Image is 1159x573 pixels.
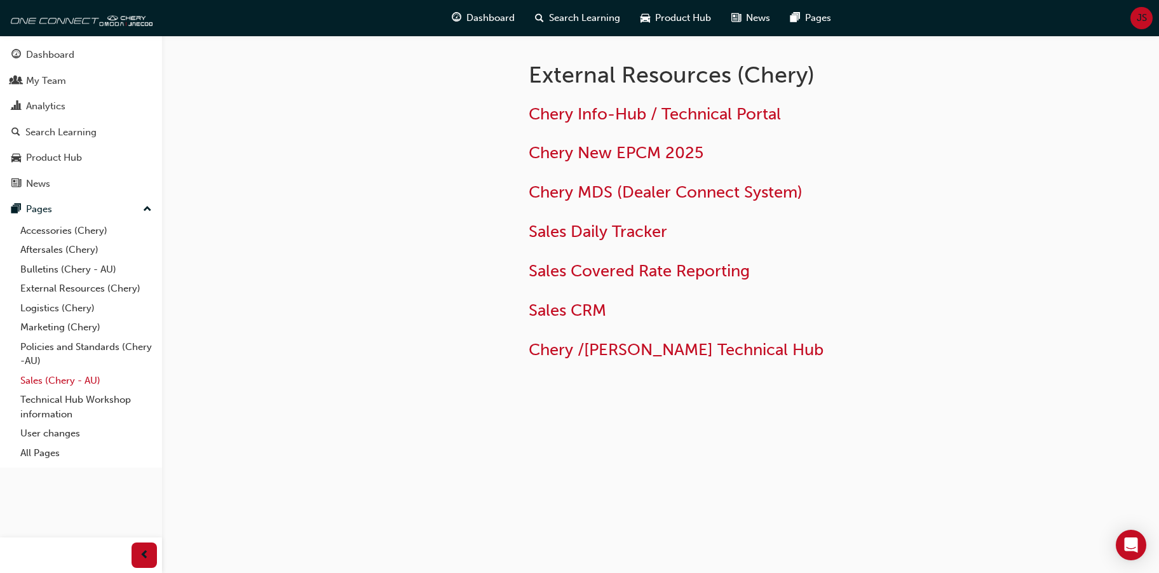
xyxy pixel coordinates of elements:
[15,221,157,241] a: Accessories (Chery)
[5,172,157,196] a: News
[5,43,157,67] a: Dashboard
[11,179,21,190] span: news-icon
[11,204,21,215] span: pages-icon
[15,299,157,318] a: Logistics (Chery)
[26,74,66,88] div: My Team
[529,182,803,202] a: Chery MDS (Dealer Connect System)
[1130,7,1153,29] button: JS
[529,261,750,281] a: Sales Covered Rate Reporting
[452,10,461,26] span: guage-icon
[143,201,152,218] span: up-icon
[6,5,152,30] img: oneconnect
[15,337,157,371] a: Policies and Standards (Chery -AU)
[5,198,157,221] button: Pages
[790,10,800,26] span: pages-icon
[5,41,157,198] button: DashboardMy TeamAnalyticsSearch LearningProduct HubNews
[529,300,606,320] a: Sales CRM
[5,121,157,144] a: Search Learning
[26,151,82,165] div: Product Hub
[15,260,157,280] a: Bulletins (Chery - AU)
[26,99,65,114] div: Analytics
[655,11,711,25] span: Product Hub
[721,5,780,31] a: news-iconNews
[805,11,831,25] span: Pages
[11,152,21,164] span: car-icon
[529,61,945,89] h1: External Resources (Chery)
[5,69,157,93] a: My Team
[535,10,544,26] span: search-icon
[529,104,781,124] a: Chery Info-Hub / Technical Portal
[15,371,157,391] a: Sales (Chery - AU)
[25,125,97,140] div: Search Learning
[731,10,741,26] span: news-icon
[11,101,21,112] span: chart-icon
[5,95,157,118] a: Analytics
[15,390,157,424] a: Technical Hub Workshop information
[15,279,157,299] a: External Resources (Chery)
[529,222,667,241] a: Sales Daily Tracker
[746,11,770,25] span: News
[15,424,157,443] a: User changes
[630,5,721,31] a: car-iconProduct Hub
[15,443,157,463] a: All Pages
[466,11,515,25] span: Dashboard
[5,146,157,170] a: Product Hub
[26,48,74,62] div: Dashboard
[1116,530,1146,560] div: Open Intercom Messenger
[15,240,157,260] a: Aftersales (Chery)
[26,177,50,191] div: News
[1137,11,1147,25] span: JS
[549,11,620,25] span: Search Learning
[11,50,21,61] span: guage-icon
[26,202,52,217] div: Pages
[11,76,21,87] span: people-icon
[780,5,841,31] a: pages-iconPages
[640,10,650,26] span: car-icon
[525,5,630,31] a: search-iconSearch Learning
[442,5,525,31] a: guage-iconDashboard
[529,340,823,360] a: Chery /[PERSON_NAME] Technical Hub
[140,548,149,563] span: prev-icon
[15,318,157,337] a: Marketing (Chery)
[529,143,703,163] a: Chery New EPCM 2025
[11,127,20,138] span: search-icon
